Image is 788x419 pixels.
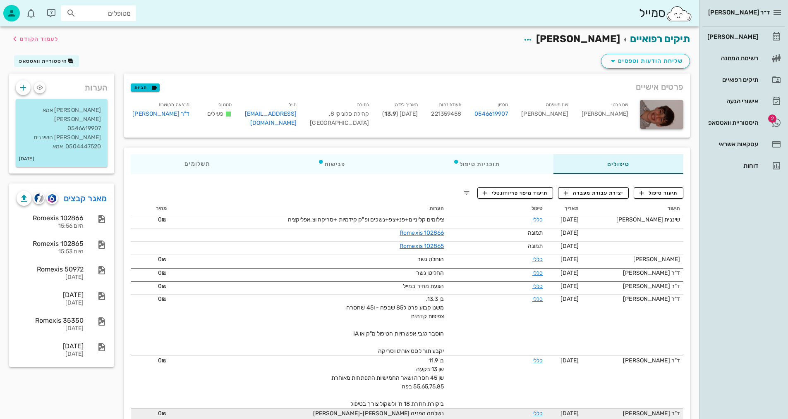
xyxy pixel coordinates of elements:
span: בן 13.3, משנן קבוע פרט ל85 שבפה - ו45 שחסרה צפיפות קדמית הוסבר לגבי אפשרויות הטיפול מ"ק או IA יקב... [346,295,444,355]
small: טלפון [498,102,508,107]
span: תגיות [134,84,156,91]
div: הערות [9,74,114,98]
span: שליחת הודעות וטפסים [608,56,683,66]
span: 221359458 [431,110,461,117]
p: [PERSON_NAME] אמא [PERSON_NAME] 0546619907 [PERSON_NAME] השיננית 0504447520 אמא [22,106,101,151]
th: הערות [170,202,447,215]
span: 0₪ [158,256,167,263]
a: כללי [532,295,543,302]
button: תיעוד מיפוי פריודונטלי [477,187,553,199]
span: [DATE] [560,243,579,250]
div: דוחות [706,162,758,169]
div: תוכניות טיפול [399,154,553,174]
div: אישורי הגעה [706,98,758,105]
small: שם משפחה [546,102,568,107]
span: הצעת מחיר במייל [403,283,444,290]
span: היסטוריית וואטסאפ [19,58,67,64]
a: דוחות [702,156,785,176]
span: [DATE] [560,269,579,276]
div: [DATE] [17,300,84,307]
small: סטטוס [218,102,232,107]
div: Romexis 102866 [17,214,84,222]
a: מאגר קבצים [64,192,107,205]
span: [DATE] [560,357,579,364]
a: כללי [532,269,543,276]
span: 0₪ [158,283,167,290]
a: [PERSON_NAME] [702,27,785,47]
span: צילומים קליניים+פנ+צפ+נשכים ופ"ק קידמיות +סריקה וצ.אפליקציה [288,216,444,223]
th: תיעוד [582,202,683,215]
div: Romexis 102865 [17,240,84,248]
small: [DATE] [19,155,34,164]
small: מייל [289,102,297,107]
span: 0₪ [158,269,167,276]
span: לעמוד הקודם [20,36,58,43]
button: יצירת עבודת מעבדה [558,187,629,199]
th: מחיר [131,202,170,215]
small: שם פרטי [611,102,628,107]
th: טיפול [448,202,546,215]
a: [EMAIL_ADDRESS][DOMAIN_NAME] [245,110,297,126]
div: [DATE] [17,325,84,332]
div: ד"ר [PERSON_NAME] [585,269,680,277]
a: רשימת המתנה [702,48,785,68]
img: SmileCloud logo [666,5,692,22]
span: 0₪ [158,357,167,364]
span: 0₪ [158,410,167,417]
a: כללי [532,410,543,417]
img: cliniview logo [34,193,44,203]
span: [DATE] [560,410,579,417]
div: [DATE] [17,274,84,281]
small: תעודת זהות [439,102,461,107]
div: Romexis 50972 [17,265,84,273]
div: [PERSON_NAME] [515,98,575,133]
a: כללי [532,283,543,290]
small: תאריך לידה [395,102,418,107]
span: פרטים אישיים [636,80,683,93]
div: היסטוריית וואטסאפ [706,119,758,126]
a: כללי [532,256,543,263]
div: עסקאות אשראי [706,141,758,148]
span: [DATE] [560,295,579,302]
span: תמונה [528,229,543,236]
span: החליטו גשר [416,269,444,276]
span: [DATE] ( ) [382,110,418,117]
div: ד"ר [PERSON_NAME] [585,295,680,303]
a: תגהיסטוריית וואטסאפ [702,113,785,133]
div: Romexis 35350 [17,317,84,324]
button: שליחת הודעות וטפסים [601,54,690,69]
span: יצירת עבודת מעבדה [564,189,623,197]
div: שיננית [PERSON_NAME] [585,215,680,224]
span: פעילים [207,110,223,117]
div: ד"ר [PERSON_NAME] [585,356,680,365]
a: כללי [532,216,543,223]
strong: 13.9 [384,110,396,117]
div: [DATE] [17,291,84,299]
span: תג [24,7,29,12]
a: אישורי הגעה [702,91,785,111]
span: [DATE] [560,256,579,263]
a: עסקאות אשראי [702,134,785,154]
div: היום 15:53 [17,248,84,255]
span: תיעוד מיפוי פריודונטלי [483,189,548,197]
div: פגישות [264,154,399,174]
div: תיקים רפואיים [706,76,758,83]
th: תאריך [546,202,582,215]
div: [PERSON_NAME] [575,98,635,133]
span: בן 11.9 שן 13 בקעה שן 45 חסרה ושאר החמישיות התפתחות מאוחרת 55,65,75,85 בפה ביקורת חוזרת 18 ח' ולש... [331,357,444,407]
button: תיעוד טיפול [634,187,683,199]
span: תג [768,114,776,123]
span: ד״ר [PERSON_NAME] [708,9,770,16]
span: [DATE] [560,216,579,223]
span: [GEOGRAPHIC_DATA] [310,119,369,126]
span: תמונה [528,243,543,250]
button: romexis logo [46,193,58,204]
span: , [329,110,330,117]
span: תיעוד טיפול [640,189,678,197]
div: [DATE] [17,342,84,350]
span: 0₪ [158,295,167,302]
a: 0546619907 [474,110,508,119]
a: ד"ר [PERSON_NAME] [132,110,189,119]
div: [PERSON_NAME] [706,33,758,40]
small: מרפאה מקושרת [158,102,189,107]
